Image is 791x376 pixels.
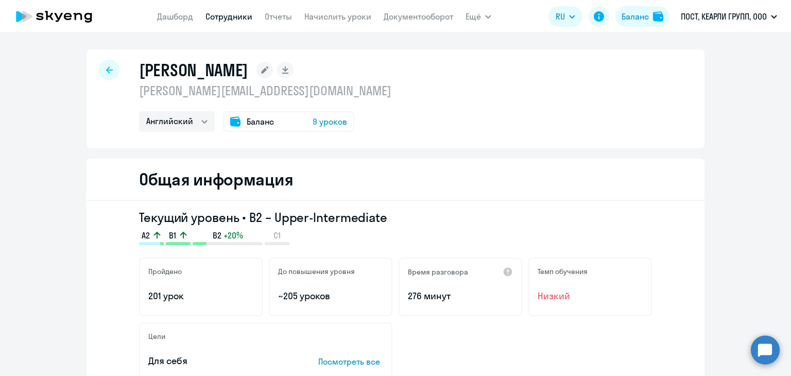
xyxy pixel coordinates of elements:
[148,289,253,303] p: 201 урок
[408,267,468,277] h5: Время разговора
[169,230,176,241] span: B1
[538,289,643,303] span: Низкий
[466,6,491,27] button: Ещё
[622,10,649,23] div: Баланс
[139,82,391,99] p: [PERSON_NAME][EMAIL_ADDRESS][DOMAIN_NAME]
[205,11,252,22] a: Сотрудники
[408,289,513,303] p: 276 минут
[538,267,588,276] h5: Темп обучения
[304,11,371,22] a: Начислить уроки
[139,60,248,80] h1: [PERSON_NAME]
[273,230,281,241] span: C1
[548,6,582,27] button: RU
[681,10,767,23] p: ПОСТ, КЕАРЛИ ГРУПП, ООО
[676,4,782,29] button: ПОСТ, КЕАРЛИ ГРУПП, ООО
[265,11,292,22] a: Отчеты
[466,10,481,23] span: Ещё
[142,230,150,241] span: A2
[615,6,669,27] button: Балансbalance
[318,355,383,368] p: Посмотреть все
[384,11,453,22] a: Документооборот
[313,115,347,128] span: 9 уроков
[148,267,182,276] h5: Пройдено
[213,230,221,241] span: B2
[247,115,274,128] span: Баланс
[157,11,193,22] a: Дашборд
[278,289,383,303] p: ~205 уроков
[556,10,565,23] span: RU
[148,332,165,341] h5: Цели
[139,169,293,190] h2: Общая информация
[223,230,243,241] span: +20%
[148,354,286,368] p: Для себя
[653,11,663,22] img: balance
[278,267,355,276] h5: До повышения уровня
[139,209,652,226] h3: Текущий уровень • B2 – Upper-Intermediate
